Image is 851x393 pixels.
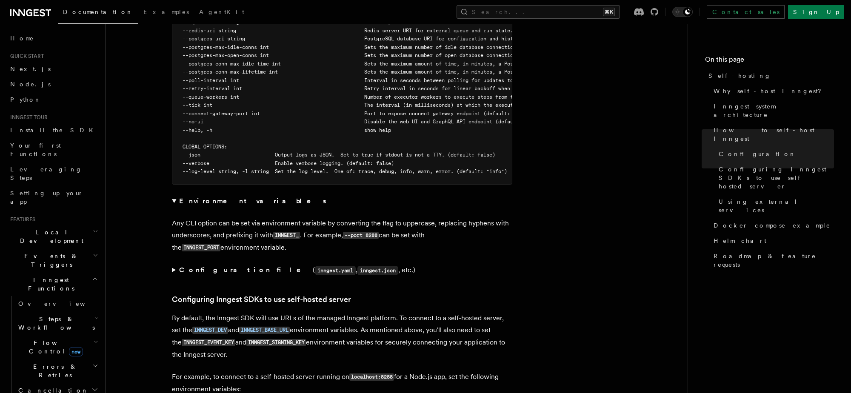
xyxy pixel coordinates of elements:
[603,8,615,16] kbd: ⌘K
[183,85,668,91] span: --retry-interval int Retry interval in seconds for linear backoff when retrying functions - must ...
[194,3,249,23] a: AgentKit
[183,36,647,42] span: --postgres-uri string PostgreSQL database URI for configuration and history persistence. Defaults...
[183,61,644,67] span: --postgres-conn-max-idle-time int Sets the maximum amount of time, in minutes, a PostgreSQL conne...
[10,96,41,103] span: Python
[710,233,834,248] a: Helm chart
[7,225,100,248] button: Local Development
[710,122,834,146] a: How to self-host Inngest
[15,339,94,356] span: Flow Control
[710,83,834,99] a: Why self-host Inngest?
[172,264,512,276] summary: Configuration file(inngest.yaml,inngest.json, etc.)
[183,152,495,158] span: --json Output logs as JSON. Set to true if stdout is not a TTY. (default: false)
[7,114,48,121] span: Inngest tour
[714,126,834,143] span: How to self-host Inngest
[15,359,100,383] button: Errors & Retries
[705,68,834,83] a: Self-hosting
[7,185,100,209] a: Setting up your app
[172,217,512,254] p: Any CLI option can be set via environment variable by converting the flag to uppercase, replacing...
[179,197,328,205] strong: Environment variables
[707,5,785,19] a: Contact sales
[7,252,93,269] span: Events & Triggers
[7,92,100,107] a: Python
[7,61,100,77] a: Next.js
[714,236,766,245] span: Helm chart
[714,252,834,269] span: Roadmap & feature requests
[457,5,620,19] button: Search...⌘K
[273,232,300,239] code: INNGEST_
[7,53,44,60] span: Quick start
[7,276,92,293] span: Inngest Functions
[192,326,228,334] a: INNGEST_DEV
[7,248,100,272] button: Events & Triggers
[10,190,83,205] span: Setting up your app
[7,228,93,245] span: Local Development
[714,221,831,230] span: Docker compose example
[246,339,306,346] code: INNGEST_SIGNING_KEY
[10,81,51,88] span: Node.js
[183,28,760,34] span: --redis-uri string Redis server URI for external queue and run state. Defaults to self-contained,...
[183,127,391,133] span: --help, -h show help
[182,244,220,251] code: INNGEST_PORT
[10,166,82,181] span: Leveraging Steps
[7,272,100,296] button: Inngest Functions
[10,127,98,134] span: Install the SDK
[357,266,398,275] code: inngest.json
[179,266,313,274] strong: Configuration file
[788,5,844,19] a: Sign Up
[239,327,290,334] code: INNGEST_BASE_URL
[719,150,796,158] span: Configuration
[182,339,235,346] code: INNGEST_EVENT_KEY
[183,44,665,50] span: --postgres-max-idle-conns int Sets the maximum number of idle database connections in the Postgre...
[7,216,35,223] span: Features
[10,34,34,43] span: Home
[708,71,771,80] span: Self-hosting
[69,347,83,356] span: new
[143,9,189,15] span: Examples
[183,111,528,117] span: --connect-gateway-port int Port to expose connect gateway endpoint (default: 8289)
[15,311,100,335] button: Steps & Workflows
[719,197,834,214] span: Using external services
[714,87,827,95] span: Why self-host Inngest?
[714,102,834,119] span: Inngest system architecture
[192,327,228,334] code: INNGEST_DEV
[719,165,834,191] span: Configuring Inngest SDKs to use self-hosted server
[10,142,61,157] span: Your first Functions
[349,373,394,381] code: localhost:8288
[183,168,507,174] span: --log-level string, -l string Set the log level. One of: trace, debug, info, warn, error. (defaul...
[172,195,512,207] summary: Environment variables
[183,144,227,150] span: GLOBAL OPTIONS:
[7,138,100,162] a: Your first Functions
[710,99,834,122] a: Inngest system architecture
[710,248,834,272] a: Roadmap & feature requests
[18,300,106,307] span: Overview
[7,31,100,46] a: Home
[183,52,692,58] span: --postgres-max-open-conns int Sets the maximum number of open database connections allowed in the...
[7,162,100,185] a: Leveraging Steps
[705,54,834,68] h4: On this page
[63,9,133,15] span: Documentation
[672,7,693,17] button: Toggle dark mode
[183,160,394,166] span: --verbose Enable verbose logging. (default: false)
[138,3,194,23] a: Examples
[15,296,100,311] a: Overview
[199,9,244,15] span: AgentKit
[710,218,834,233] a: Docker compose example
[715,146,834,162] a: Configuration
[183,69,653,75] span: --postgres-conn-max-lifetime int Sets the maximum amount of time, in minutes, a PostgreSQL connec...
[10,65,51,72] span: Next.js
[343,232,379,239] code: --port 8288
[15,335,100,359] button: Flow Controlnew
[183,94,582,100] span: --queue-workers int Number of executor workers to execute steps from the queue (default: 100)
[315,266,356,275] code: inngest.yaml
[715,162,834,194] a: Configuring Inngest SDKs to use self-hosted server
[7,122,100,138] a: Install the SDK
[183,77,567,83] span: --poll-interval int Interval in seconds between polling for updates to apps (default: 0)
[15,362,92,379] span: Errors & Retries
[7,77,100,92] a: Node.js
[15,315,95,332] span: Steps & Workflows
[183,102,611,108] span: --tick int The interval (in milliseconds) at which the executor polls the queue (default: 150)
[172,293,351,305] a: Configuring Inngest SDKs to use self-hosted server
[715,194,834,218] a: Using external services
[183,119,543,125] span: --no-ui Disable the web UI and GraphQL API endpoint (default: false)
[172,312,512,361] p: By default, the Inngest SDK will use URLs of the managed Inngest platform. To connect to a self-h...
